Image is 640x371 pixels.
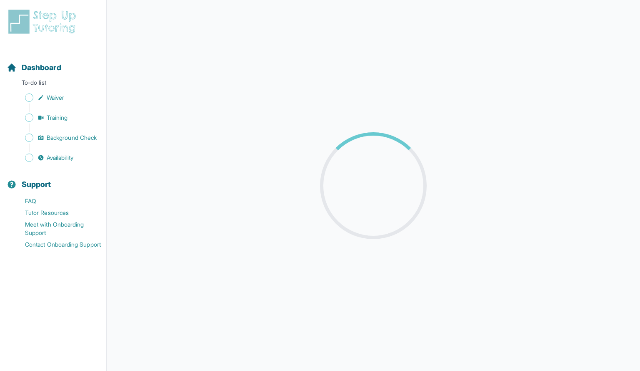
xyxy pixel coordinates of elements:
span: Waiver [47,93,64,102]
span: Support [22,179,51,190]
a: Tutor Resources [7,207,106,219]
a: Dashboard [7,62,61,73]
span: Dashboard [22,62,61,73]
p: To-do list [3,78,103,90]
span: Availability [47,154,73,162]
span: Background Check [47,134,97,142]
span: Training [47,114,68,122]
a: Waiver [7,92,106,103]
a: Meet with Onboarding Support [7,219,106,239]
img: logo [7,8,81,35]
button: Dashboard [3,48,103,77]
a: Background Check [7,132,106,144]
a: Training [7,112,106,124]
a: FAQ [7,195,106,207]
a: Contact Onboarding Support [7,239,106,250]
button: Support [3,165,103,194]
a: Availability [7,152,106,164]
